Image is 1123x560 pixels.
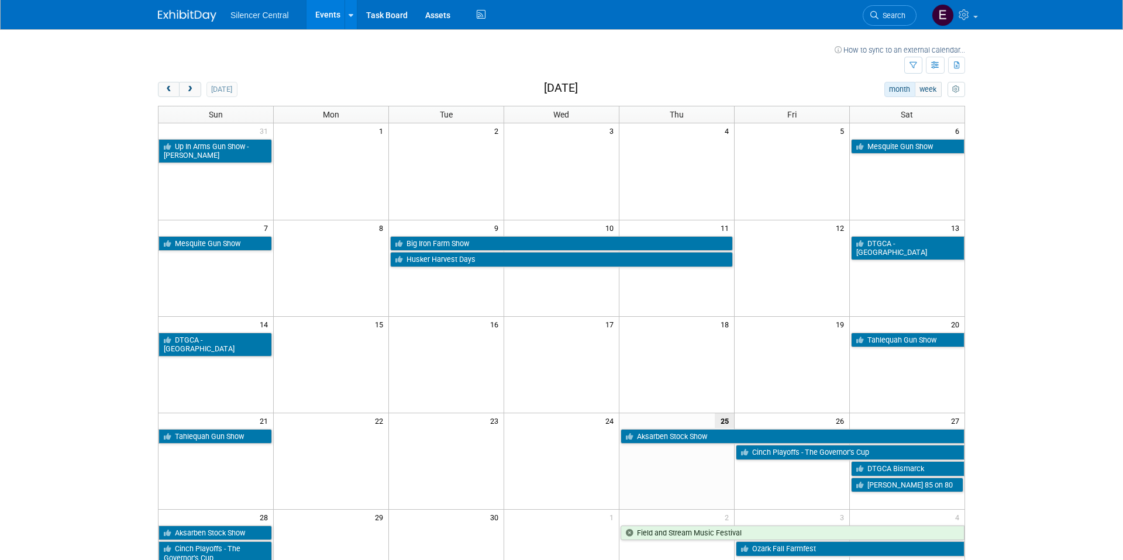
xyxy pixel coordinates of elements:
[839,510,849,524] span: 3
[604,317,619,331] span: 17
[954,510,964,524] span: 4
[263,220,273,235] span: 7
[839,123,849,138] span: 5
[851,478,963,493] a: [PERSON_NAME] 85 on 80
[621,429,964,444] a: Aksarben Stock Show
[159,526,272,541] a: Aksarben Stock Show
[948,82,965,97] button: myCustomButton
[724,123,734,138] span: 4
[378,123,388,138] span: 1
[440,110,453,119] span: Tue
[259,510,273,524] span: 28
[604,220,619,235] span: 10
[544,82,578,95] h2: [DATE]
[378,220,388,235] span: 8
[835,317,849,331] span: 19
[621,526,964,541] a: Field and Stream Music Festival
[901,110,913,119] span: Sat
[493,220,504,235] span: 9
[950,317,964,331] span: 20
[374,317,388,331] span: 15
[719,220,734,235] span: 11
[851,139,964,154] a: Mesquite Gun Show
[259,317,273,331] span: 14
[323,110,339,119] span: Mon
[390,252,733,267] a: Husker Harvest Days
[159,429,272,444] a: Tahlequah Gun Show
[950,413,964,428] span: 27
[230,11,289,20] span: Silencer Central
[670,110,684,119] span: Thu
[159,139,272,163] a: Up In Arms Gun Show - [PERSON_NAME]
[835,413,849,428] span: 26
[787,110,797,119] span: Fri
[158,10,216,22] img: ExhibitDay
[884,82,915,97] button: month
[489,317,504,331] span: 16
[851,461,964,476] a: DTGCA Bismarck
[553,110,569,119] span: Wed
[608,123,619,138] span: 3
[159,236,272,251] a: Mesquite Gun Show
[604,413,619,428] span: 24
[209,110,223,119] span: Sun
[259,123,273,138] span: 31
[835,46,965,54] a: How to sync to an external calendar...
[915,82,942,97] button: week
[715,413,734,428] span: 25
[736,445,964,460] a: Cinch Playoffs - The Governor’s Cup
[879,11,905,20] span: Search
[179,82,201,97] button: next
[493,123,504,138] span: 2
[489,413,504,428] span: 23
[206,82,237,97] button: [DATE]
[374,510,388,524] span: 29
[952,86,960,94] i: Personalize Calendar
[950,220,964,235] span: 13
[390,236,733,251] a: Big Iron Farm Show
[851,333,964,348] a: Tahlequah Gun Show
[932,4,954,26] img: Emma Houwman
[159,333,272,357] a: DTGCA - [GEOGRAPHIC_DATA]
[259,413,273,428] span: 21
[719,317,734,331] span: 18
[724,510,734,524] span: 2
[851,236,964,260] a: DTGCA - [GEOGRAPHIC_DATA]
[736,541,964,556] a: Ozark Fall Farmfest
[489,510,504,524] span: 30
[835,220,849,235] span: 12
[158,82,180,97] button: prev
[954,123,964,138] span: 6
[374,413,388,428] span: 22
[863,5,917,26] a: Search
[608,510,619,524] span: 1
